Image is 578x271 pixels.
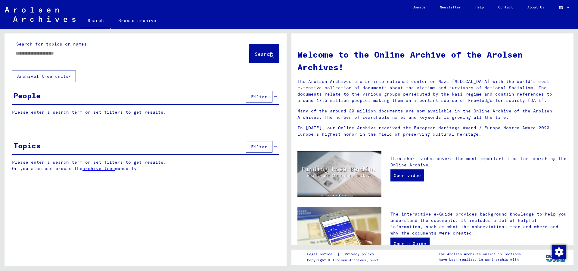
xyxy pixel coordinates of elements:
p: The Arolsen Archives online collections [439,251,521,257]
span: Search [255,51,273,57]
span: Filter [251,144,267,150]
div: Topics [14,140,41,151]
button: Archival tree units [12,71,76,82]
p: Copyright © Arolsen Archives, 2021 [307,257,381,263]
p: have been realized in partnership with [439,257,521,262]
p: In [DATE], our Online Archive received the European Heritage Award / Europa Nostra Award 2020, Eu... [297,125,567,137]
a: Browse archive [111,13,163,28]
p: Please enter a search term or set filters to get results. Or you also can browse the manually. [12,159,279,172]
p: The interactive e-Guide provides background knowledge to help you understand the documents. It in... [390,211,567,236]
p: Please enter a search term or set filters to get results. [12,109,279,115]
img: Change consent [552,245,566,259]
a: Search [80,13,111,29]
p: This short video covers the most important tips for searching the Online Archive. [390,156,567,168]
div: | [307,251,381,257]
h1: Welcome to the Online Archive of the Arolsen Archives! [297,48,567,74]
p: Many of the around 30 million documents are now available in the Online Archive of the Arolsen Ar... [297,108,567,121]
img: video.jpg [297,151,381,197]
img: Arolsen_neg.svg [5,7,76,22]
button: Filter [246,141,272,153]
a: Open e-Guide [390,238,430,250]
img: eguide.jpg [297,207,381,263]
span: EN [559,5,565,10]
div: Change consent [552,244,566,259]
p: The Arolsen Archives are an international center on Nazi [MEDICAL_DATA] with the world’s most ext... [297,78,567,104]
button: Filter [246,91,272,102]
button: Search [250,44,279,63]
a: Privacy policy [340,251,381,257]
span: Filter [251,94,267,99]
a: archive tree [82,166,115,171]
img: yv_logo.png [545,249,567,264]
mat-label: Search for topics or names [16,41,87,47]
div: People [14,90,41,101]
a: Legal notice [307,251,337,257]
a: Open video [390,169,424,181]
